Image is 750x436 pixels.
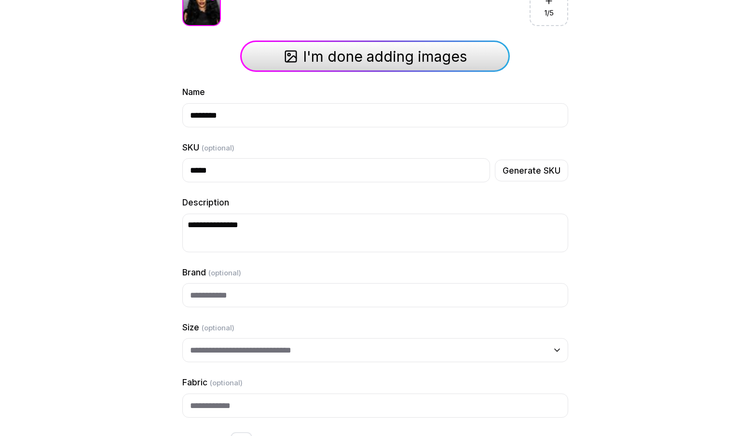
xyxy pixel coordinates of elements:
[182,87,205,97] label: Name
[208,268,241,277] span: ( optional )
[182,377,243,387] label: Fabric
[303,48,467,65] span: I'm done adding images
[202,143,234,152] span: ( optional )
[240,41,510,72] button: I'm done adding images
[182,142,234,152] label: SKU
[202,323,234,332] span: ( optional )
[182,267,241,277] label: Brand
[210,378,243,387] span: ( optional )
[544,8,554,18] span: 1/5
[182,322,234,332] label: Size
[495,160,568,181] button: Generate SKU
[182,197,229,207] label: Description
